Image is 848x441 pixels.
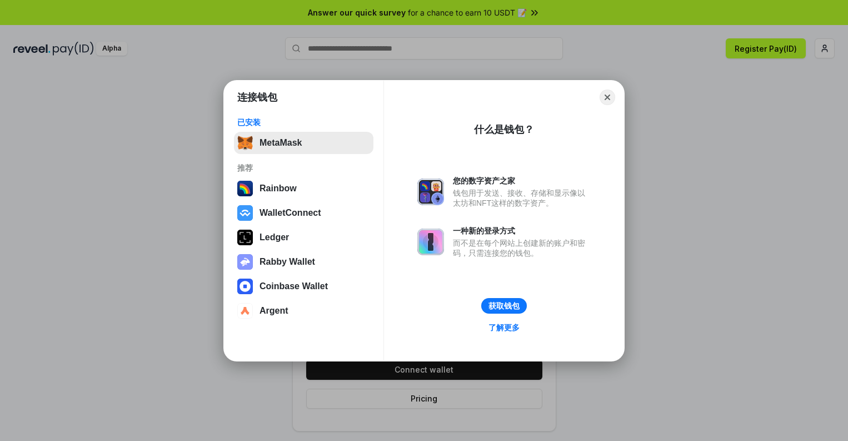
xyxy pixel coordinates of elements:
div: Rainbow [260,184,297,194]
img: svg+xml,%3Csvg%20xmlns%3D%22http%3A%2F%2Fwww.w3.org%2F2000%2Fsvg%22%20fill%3D%22none%22%20viewBox... [417,179,444,205]
div: 已安装 [237,117,370,127]
div: 钱包用于发送、接收、存储和显示像以太坊和NFT这样的数字资产。 [453,188,591,208]
div: WalletConnect [260,208,321,218]
img: svg+xml,%3Csvg%20width%3D%2228%22%20height%3D%2228%22%20viewBox%3D%220%200%2028%2028%22%20fill%3D... [237,205,253,221]
button: WalletConnect [234,202,373,224]
div: Coinbase Wallet [260,281,328,291]
button: Ledger [234,226,373,249]
a: 了解更多 [482,320,526,335]
img: svg+xml,%3Csvg%20xmlns%3D%22http%3A%2F%2Fwww.w3.org%2F2000%2Fsvg%22%20fill%3D%22none%22%20viewBox... [417,229,444,255]
div: Rabby Wallet [260,257,315,267]
img: svg+xml,%3Csvg%20width%3D%2228%22%20height%3D%2228%22%20viewBox%3D%220%200%2028%2028%22%20fill%3D... [237,279,253,294]
div: Argent [260,306,288,316]
img: svg+xml,%3Csvg%20xmlns%3D%22http%3A%2F%2Fwww.w3.org%2F2000%2Fsvg%22%20width%3D%2228%22%20height%3... [237,230,253,245]
div: 一种新的登录方式 [453,226,591,236]
h1: 连接钱包 [237,91,277,104]
div: Ledger [260,232,289,242]
div: 了解更多 [488,323,520,333]
button: 获取钱包 [481,298,527,314]
img: svg+xml,%3Csvg%20width%3D%22120%22%20height%3D%22120%22%20viewBox%3D%220%200%20120%20120%22%20fil... [237,181,253,196]
button: MetaMask [234,132,373,154]
div: 您的数字资产之家 [453,176,591,186]
img: svg+xml,%3Csvg%20width%3D%2228%22%20height%3D%2228%22%20viewBox%3D%220%200%2028%2028%22%20fill%3D... [237,303,253,319]
div: 推荐 [237,163,370,173]
img: svg+xml,%3Csvg%20xmlns%3D%22http%3A%2F%2Fwww.w3.org%2F2000%2Fsvg%22%20fill%3D%22none%22%20viewBox... [237,254,253,270]
img: svg+xml,%3Csvg%20fill%3D%22none%22%20height%3D%2233%22%20viewBox%3D%220%200%2035%2033%22%20width%... [237,135,253,151]
div: 获取钱包 [488,301,520,311]
button: Argent [234,300,373,322]
div: 什么是钱包？ [474,123,534,136]
button: Rainbow [234,177,373,200]
button: Coinbase Wallet [234,275,373,298]
button: Rabby Wallet [234,251,373,273]
div: 而不是在每个网站上创建新的账户和密码，只需连接您的钱包。 [453,238,591,258]
div: MetaMask [260,138,302,148]
button: Close [600,90,615,105]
